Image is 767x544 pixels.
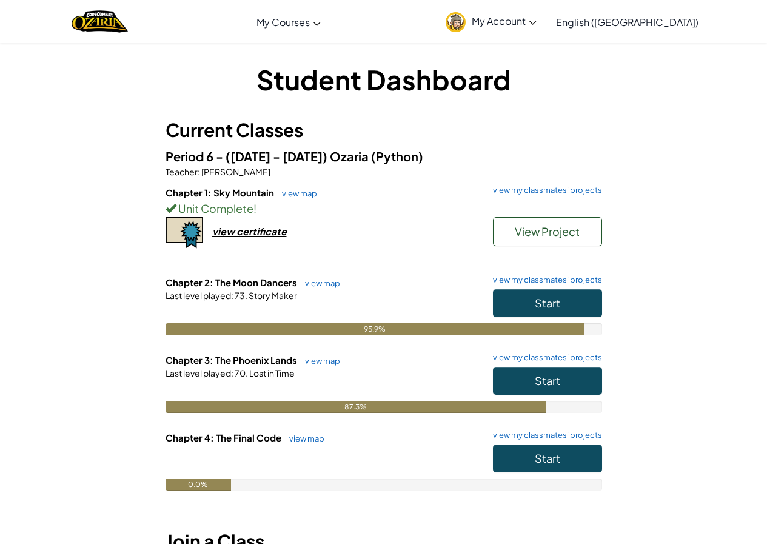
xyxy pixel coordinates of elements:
span: Period 6 - ([DATE] - [DATE]) Ozaria [166,149,371,164]
a: English ([GEOGRAPHIC_DATA]) [550,5,705,38]
span: Lost in Time [248,368,295,378]
a: view map [299,278,340,288]
span: : [198,166,200,177]
span: 73. [233,290,247,301]
button: Start [493,367,602,395]
h3: Current Classes [166,116,602,144]
a: view my classmates' projects [487,431,602,439]
span: Unit Complete [176,201,253,215]
span: My Account [472,15,537,27]
a: My Courses [250,5,327,38]
a: view my classmates' projects [487,354,602,361]
span: : [231,368,233,378]
div: 95.9% [166,323,584,335]
span: Story Maker [247,290,297,301]
a: view certificate [166,225,287,238]
span: English ([GEOGRAPHIC_DATA]) [556,16,698,29]
img: Home [72,9,128,34]
span: Start [535,451,560,465]
span: [PERSON_NAME] [200,166,270,177]
span: Last level played [166,290,231,301]
div: 87.3% [166,401,547,413]
span: Start [535,296,560,310]
a: view map [283,434,324,443]
a: Ozaria by CodeCombat logo [72,9,128,34]
button: View Project [493,217,602,246]
a: view map [299,356,340,366]
span: Start [535,374,560,388]
span: Chapter 3: The Phoenix Lands [166,354,299,366]
span: My Courses [256,16,310,29]
span: Chapter 2: The Moon Dancers [166,277,299,288]
span: ! [253,201,256,215]
span: View Project [515,224,580,238]
span: (Python) [371,149,423,164]
a: My Account [440,2,543,41]
span: Teacher [166,166,198,177]
span: Chapter 1: Sky Mountain [166,187,276,198]
a: view map [276,189,317,198]
div: view certificate [212,225,287,238]
span: Last level played [166,368,231,378]
span: Chapter 4: The Final Code [166,432,283,443]
div: 0.0% [166,479,231,491]
h1: Student Dashboard [166,61,602,98]
a: view my classmates' projects [487,276,602,284]
img: avatar [446,12,466,32]
span: 70. [233,368,248,378]
a: view my classmates' projects [487,186,602,194]
img: certificate-icon.png [166,217,203,249]
button: Start [493,445,602,472]
button: Start [493,289,602,317]
span: : [231,290,233,301]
